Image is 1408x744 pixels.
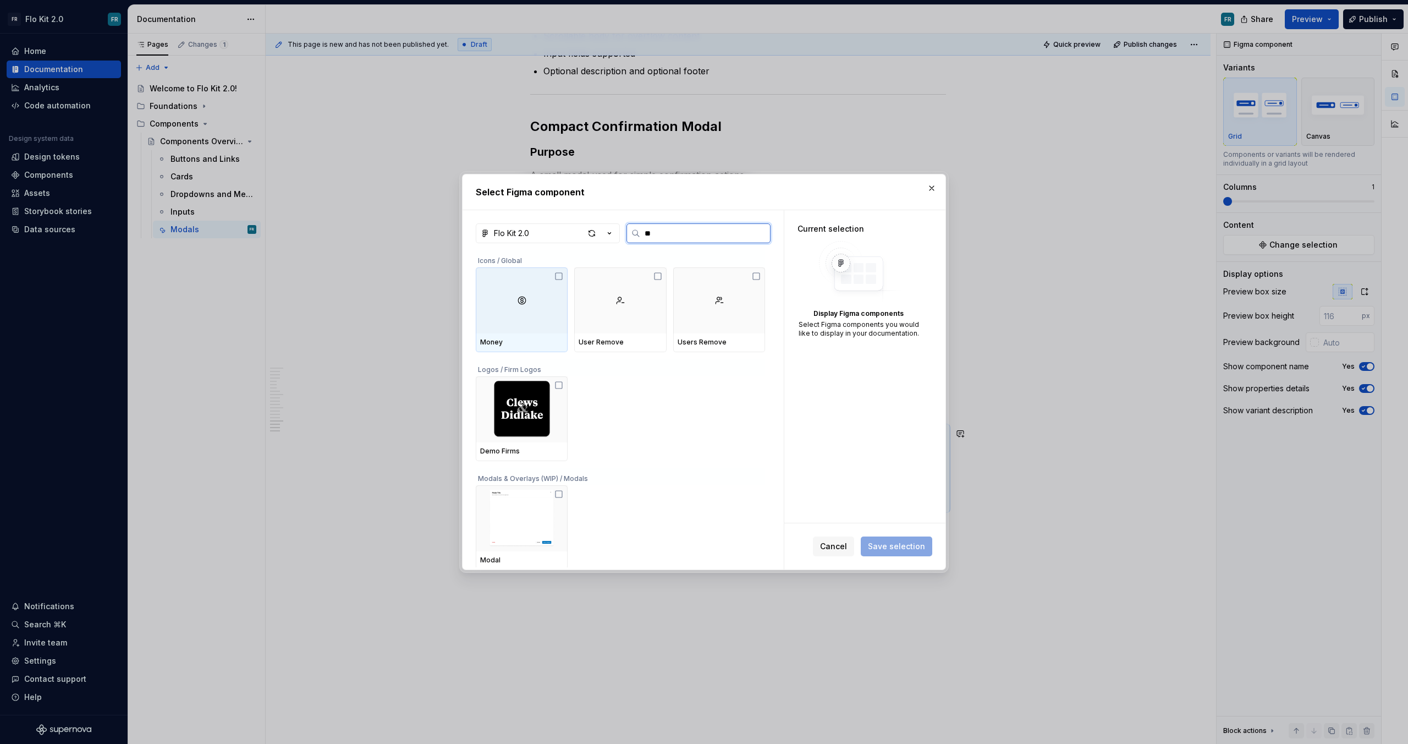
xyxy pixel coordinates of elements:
[798,320,920,338] div: Select Figma components you would like to display in your documentation.
[820,541,847,552] span: Cancel
[476,359,765,376] div: Logos / Firm Logos
[494,228,529,239] div: Flo Kit 2.0
[678,338,761,347] div: Users Remove
[480,338,563,347] div: Money
[476,185,932,199] h2: Select Figma component
[480,447,563,456] div: Demo Firms
[798,309,920,318] div: Display Figma components
[579,338,662,347] div: User Remove
[480,556,563,565] div: Modal
[798,223,920,234] div: Current selection
[813,537,854,556] button: Cancel
[476,223,620,243] button: Flo Kit 2.0
[476,250,765,267] div: Icons / Global
[476,468,765,485] div: Modals & Overlays (WIP) / Modals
